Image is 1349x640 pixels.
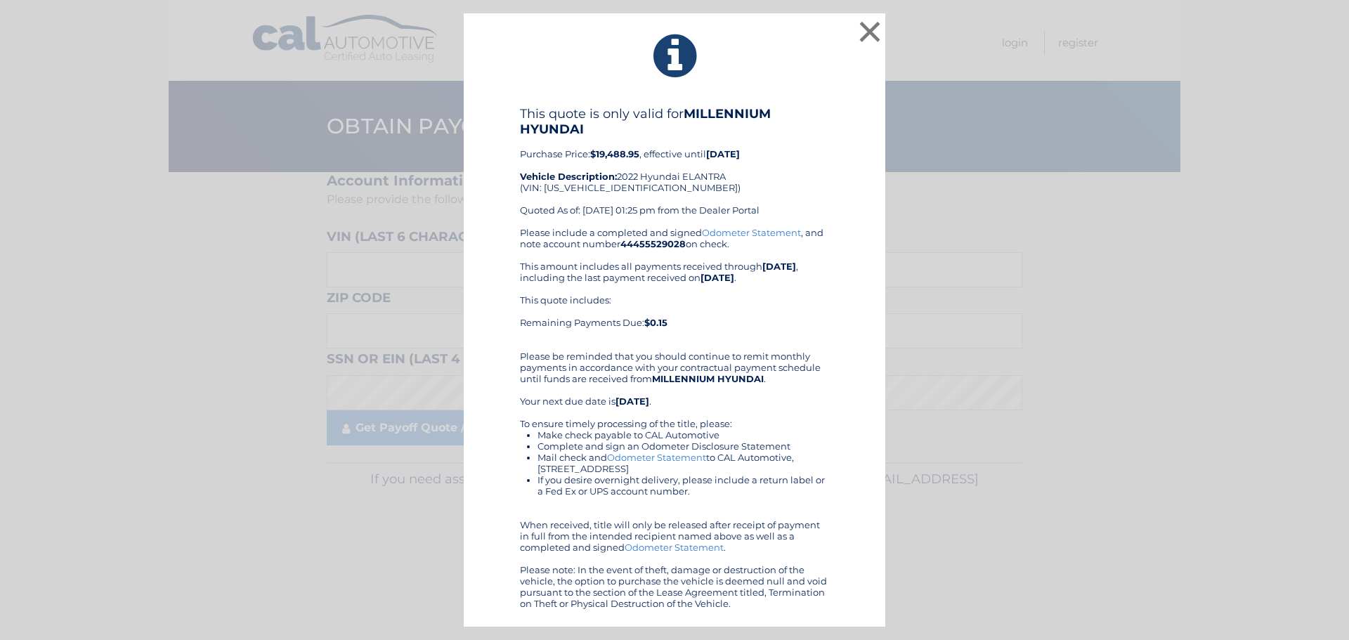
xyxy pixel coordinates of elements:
[520,171,617,182] strong: Vehicle Description:
[520,227,829,609] div: Please include a completed and signed , and note account number on check. This amount includes al...
[520,294,829,339] div: This quote includes: Remaining Payments Due:
[520,106,829,227] div: Purchase Price: , effective until 2022 Hyundai ELANTRA (VIN: [US_VEHICLE_IDENTIFICATION_NUMBER]) ...
[706,148,740,159] b: [DATE]
[700,272,734,283] b: [DATE]
[644,317,667,328] b: $0.15
[620,238,686,249] b: 44455529028
[537,452,829,474] li: Mail check and to CAL Automotive, [STREET_ADDRESS]
[537,440,829,452] li: Complete and sign an Odometer Disclosure Statement
[607,452,706,463] a: Odometer Statement
[590,148,639,159] b: $19,488.95
[520,106,829,137] h4: This quote is only valid for
[762,261,796,272] b: [DATE]
[702,227,801,238] a: Odometer Statement
[615,396,649,407] b: [DATE]
[537,429,829,440] li: Make check payable to CAL Automotive
[625,542,724,553] a: Odometer Statement
[537,474,829,497] li: If you desire overnight delivery, please include a return label or a Fed Ex or UPS account number.
[520,106,771,137] b: MILLENNIUM HYUNDAI
[856,18,884,46] button: ×
[652,373,764,384] b: MILLENNIUM HYUNDAI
